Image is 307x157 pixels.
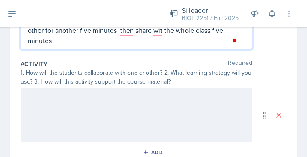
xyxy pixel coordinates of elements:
[182,5,239,15] div: Si leader
[21,60,48,68] label: Activity
[21,68,252,86] div: 1. How will the students collaborate with one another? 2. What learning strategy will you use? 3....
[182,14,239,23] div: BIOL 2251 / Fall 2025
[145,149,163,156] div: Add
[228,60,252,68] span: Required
